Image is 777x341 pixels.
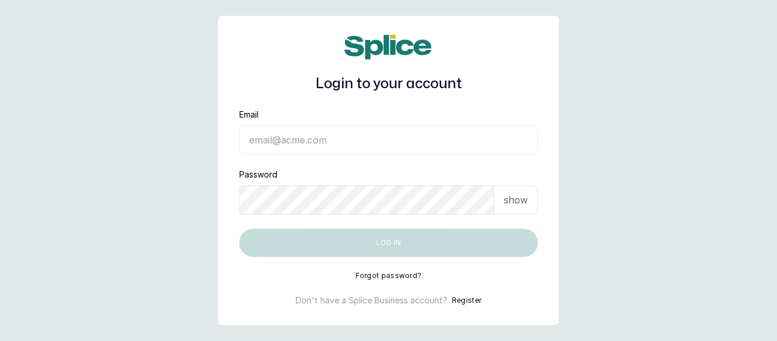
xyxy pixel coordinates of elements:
p: show [504,193,528,207]
h1: Login to your account [239,73,538,95]
label: Email [239,109,259,121]
button: Log in [239,229,538,257]
p: Don't have a Splice Business account? [296,295,447,306]
button: Register [452,295,481,306]
input: email@acme.com [239,125,538,155]
button: Forgot password? [356,271,422,280]
label: Password [239,169,277,180]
